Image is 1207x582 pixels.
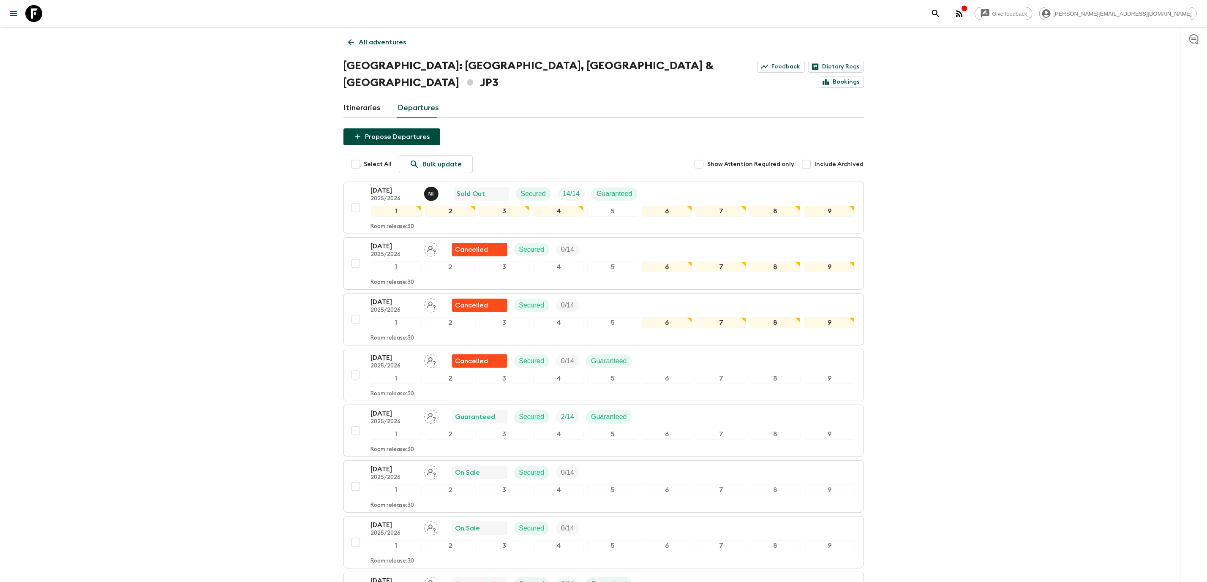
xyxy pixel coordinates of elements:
[424,468,439,475] span: Assign pack leader
[452,243,507,256] div: Flash Pack cancellation
[696,373,747,384] div: 7
[533,540,584,551] div: 4
[371,464,417,474] p: [DATE]
[556,466,579,479] div: Trip Fill
[696,206,747,217] div: 7
[514,354,550,368] div: Secured
[563,189,580,199] p: 14 / 14
[479,317,530,328] div: 3
[371,206,422,217] div: 1
[533,317,584,328] div: 4
[587,484,638,495] div: 5
[424,412,439,419] span: Assign pack leader
[479,261,530,272] div: 3
[371,307,417,314] p: 2025/2026
[423,159,462,169] p: Bulk update
[371,363,417,370] p: 2025/2026
[927,5,944,22] button: search adventures
[591,412,627,422] p: Guaranteed
[750,261,801,272] div: 8
[343,182,864,234] button: [DATE]2025/2026Naoya IshidaSold OutSecuredTrip FillGuaranteed123456789Room release:30
[371,446,414,453] p: Room release: 30
[804,373,855,384] div: 9
[556,299,579,312] div: Trip Fill
[696,261,747,272] div: 7
[371,391,414,397] p: Room release: 30
[455,300,488,310] p: Cancelled
[371,558,414,565] p: Room release: 30
[455,245,488,255] p: Cancelled
[819,76,864,88] a: Bookings
[343,98,381,118] a: Itineraries
[587,206,638,217] div: 5
[642,317,692,328] div: 6
[343,34,411,51] a: All adventures
[804,261,855,272] div: 9
[597,189,632,199] p: Guaranteed
[804,317,855,328] div: 9
[371,484,422,495] div: 1
[556,243,579,256] div: Trip Fill
[975,7,1033,20] a: Give feedback
[371,353,417,363] p: [DATE]
[371,335,414,342] p: Room release: 30
[561,300,574,310] p: 0 / 14
[533,206,584,217] div: 4
[479,540,530,551] div: 3
[343,128,440,145] button: Propose Departures
[425,206,476,217] div: 2
[343,293,864,345] button: [DATE]2025/2026Assign pack leaderFlash Pack cancellationSecuredTrip Fill123456789Room release:30
[750,484,801,495] div: 8
[561,356,574,366] p: 0 / 14
[425,373,476,384] div: 2
[1049,11,1196,17] span: [PERSON_NAME][EMAIL_ADDRESS][DOMAIN_NAME]
[399,155,473,173] a: Bulk update
[371,297,417,307] p: [DATE]
[371,241,417,251] p: [DATE]
[516,187,551,201] div: Secured
[642,540,692,551] div: 6
[371,223,414,230] p: Room release: 30
[556,522,579,535] div: Trip Fill
[343,349,864,401] button: [DATE]2025/2026Assign pack leaderFlash Pack cancellationSecuredTrip FillGuaranteed123456789Room r...
[424,245,439,252] span: Assign pack leader
[642,261,692,272] div: 6
[371,196,417,202] p: 2025/2026
[425,484,476,495] div: 2
[371,279,414,286] p: Room release: 30
[479,206,530,217] div: 3
[1039,7,1197,20] div: [PERSON_NAME][EMAIL_ADDRESS][DOMAIN_NAME]
[343,405,864,457] button: [DATE]2025/2026Assign pack leaderGuaranteedSecuredTrip FillGuaranteed123456789Room release:30
[479,373,530,384] div: 3
[804,484,855,495] div: 9
[424,301,439,307] span: Assign pack leader
[519,300,545,310] p: Secured
[642,373,692,384] div: 6
[371,502,414,509] p: Room release: 30
[371,419,417,425] p: 2025/2026
[343,516,864,568] button: [DATE]2025/2026Assign pack leaderOn SaleSecuredTrip Fill123456789Room release:30
[371,251,417,258] p: 2025/2026
[479,484,530,495] div: 3
[804,540,855,551] div: 9
[587,261,638,272] div: 5
[642,484,692,495] div: 6
[371,317,422,328] div: 1
[424,356,439,363] span: Assign pack leader
[428,190,434,197] p: N I
[804,429,855,440] div: 9
[343,460,864,513] button: [DATE]2025/2026Assign pack leaderOn SaleSecuredTrip Fill123456789Room release:30
[452,299,507,312] div: Flash Pack cancellation
[556,410,579,424] div: Trip Fill
[750,429,801,440] div: 8
[425,540,476,551] div: 2
[750,317,801,328] div: 8
[371,540,422,551] div: 1
[371,373,422,384] div: 1
[519,523,545,533] p: Secured
[514,299,550,312] div: Secured
[696,484,747,495] div: 7
[371,261,422,272] div: 1
[514,522,550,535] div: Secured
[425,429,476,440] div: 2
